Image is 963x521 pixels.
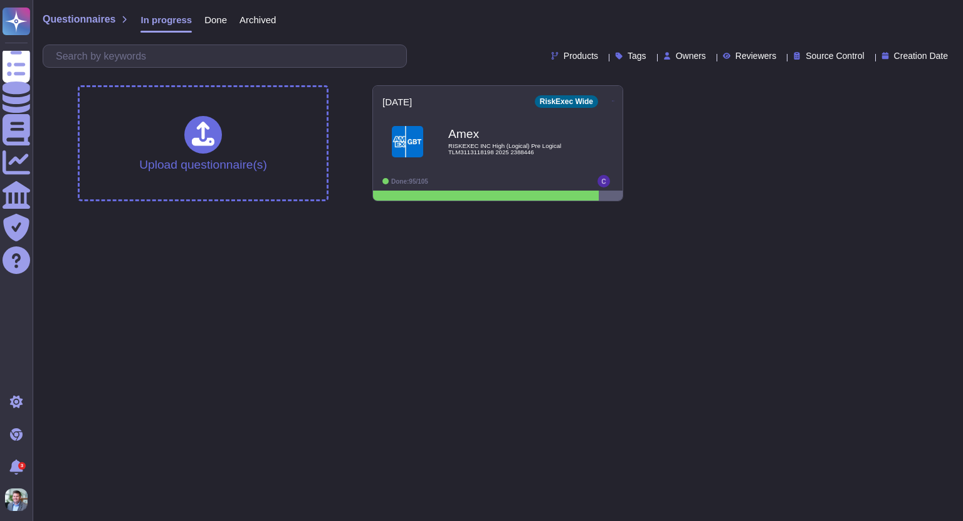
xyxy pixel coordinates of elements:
img: user [597,175,610,187]
span: Creation Date [894,51,948,60]
div: 3 [18,462,26,470]
span: Archived [239,15,276,24]
span: [DATE] [382,97,412,107]
span: Owners [676,51,706,60]
img: Logo [392,126,423,157]
b: Amex [448,128,574,140]
button: user [3,486,36,513]
div: Upload questionnaire(s) [139,116,267,171]
img: user [5,488,28,511]
span: Products [564,51,598,60]
span: In progress [140,15,192,24]
span: Tags [628,51,646,60]
span: RISKEXEC INC High (Logical) Pre Logical TLM3113118198 2025 2388446 [448,143,574,155]
span: Questionnaires [43,14,115,24]
input: Search by keywords [50,45,406,67]
div: RiskExec Wide [535,95,598,108]
span: Done [204,15,227,24]
span: Reviewers [735,51,776,60]
span: Done: 95/105 [391,178,428,185]
span: Source Control [806,51,864,60]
